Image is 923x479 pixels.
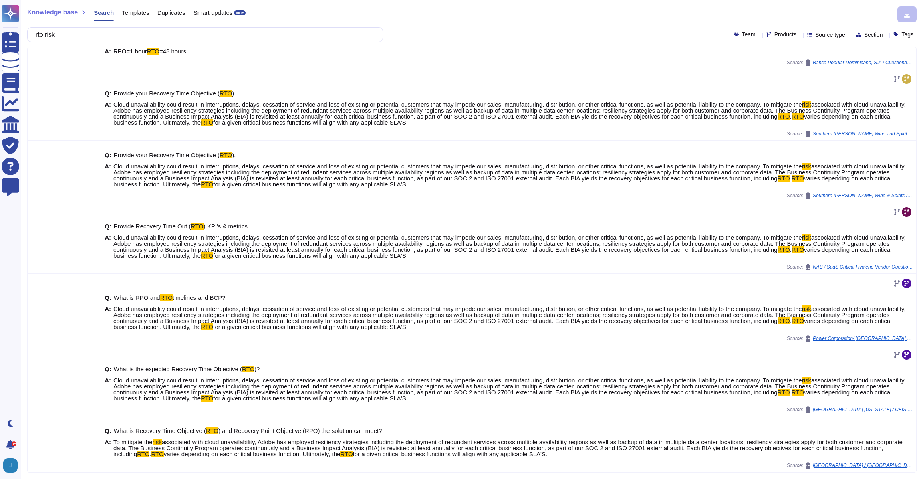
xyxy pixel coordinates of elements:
[787,192,913,199] span: Source:
[201,395,213,402] mark: RTO
[787,131,913,137] span: Source:
[157,10,185,16] span: Duplicates
[105,101,111,125] b: A:
[105,306,111,330] b: A:
[122,10,149,16] span: Templates
[113,305,906,324] span: associated with cloud unavailability, Adobe has employed resiliency strategies including the depl...
[105,377,111,401] b: A:
[220,90,232,97] mark: RTO
[114,294,160,301] span: What is RPO and
[790,175,792,182] span: .
[201,119,213,126] mark: RTO
[193,10,233,16] span: Smart updates
[113,317,891,330] span: varies depending on each critical business function. Ultimately, the
[864,32,883,38] span: Section
[114,366,242,372] span: What is the expected Recovery Time Objective (
[790,389,792,396] span: .
[113,48,147,55] span: RPO=1 hour
[149,451,151,457] span: .
[113,439,153,445] span: To mitigate the
[113,234,906,253] span: associated with cloud unavailability, Adobe has employed resiliency strategies including the depl...
[813,336,913,341] span: Power Corporation/ [GEOGRAPHIC_DATA] Life / DMSR-27655-Work Front
[802,377,811,384] mark: risk
[206,427,218,434] mark: RTO
[787,264,913,270] span: Source:
[164,451,341,457] span: varies depending on each critical business function. Ultimately, the
[173,294,226,301] span: timelines and BCP?
[792,389,804,396] mark: RTO
[105,366,111,372] b: Q:
[113,101,906,120] span: associated with cloud unavailability, Adobe has employed resiliency strategies including the depl...
[778,317,790,324] mark: RTO
[802,234,811,241] mark: risk
[3,458,18,473] img: user
[242,366,254,372] mark: RTO
[813,463,913,468] span: [GEOGRAPHIC_DATA] / [GEOGRAPHIC_DATA]
[105,90,111,96] b: Q:
[742,32,756,37] span: Team
[787,335,913,342] span: Source:
[213,119,408,126] span: for a given critical business functions will align with any applicable SLA'S.
[787,59,913,66] span: Source:
[113,246,891,259] span: varies depending on each critical business function. Ultimately, the
[105,439,111,457] b: A:
[159,48,186,55] span: =48 hours
[787,406,913,413] span: Source:
[232,152,236,158] span: ).
[774,32,796,37] span: Products
[778,389,790,396] mark: RTO
[113,163,906,182] span: associated with cloud unavailability, Adobe has employed resiliency strategies including the depl...
[113,377,906,396] span: associated with cloud unavailability, Adobe has employed resiliency strategies including the depl...
[815,32,845,38] span: Source type
[2,457,23,474] button: user
[234,10,246,15] div: BETA
[147,48,159,55] mark: RTO
[201,181,213,188] mark: RTO
[353,451,548,457] span: for a given critical business functions will align with any applicable SLA'S.
[113,234,802,241] span: Cloud unavailability could result in interruptions, delays, cessation of service and loss of exis...
[813,60,913,65] span: Banco Popular Dominicano, S.A / Cuestionario Arq Requerimientos Cloud (1)
[802,101,811,108] mark: risk
[114,152,220,158] span: Provide your Recovery Time Objective (
[113,305,802,312] span: Cloud unavailability could result in interruptions, delays, cessation of service and loss of exis...
[792,246,804,253] mark: RTO
[813,131,913,136] span: Southern [PERSON_NAME] Wine and Spirits / Copy of TPRM Questionnaire (1)
[114,90,220,97] span: Provide your Recovery Time Objective (
[113,113,891,126] span: varies depending on each critical business function. Ultimately, the
[94,10,114,16] span: Search
[218,427,382,434] span: ) and Recovery Point Objective (RPO) the solution can meet?
[792,175,804,182] mark: RTO
[220,152,232,158] mark: RTO
[32,28,375,42] input: Search a question or template...
[137,451,149,457] mark: RTO
[787,462,913,469] span: Source:
[113,389,891,402] span: varies depending on each critical business function. Ultimately, the
[113,163,802,170] span: Cloud unavailability could result in interruptions, delays, cessation of service and loss of exis...
[151,451,164,457] mark: RTO
[114,223,191,230] span: Provide Recovery Time Out (
[105,428,111,434] b: Q:
[114,427,206,434] span: What is Recovery Time Objective (
[113,439,903,457] span: associated with cloud unavailability, Adobe has employed resiliency strategies including the depl...
[105,295,111,301] b: Q:
[201,252,213,259] mark: RTO
[160,294,173,301] mark: RTO
[105,163,111,187] b: A:
[113,175,891,188] span: varies depending on each critical business function. Ultimately, the
[105,234,111,259] b: A:
[213,252,408,259] span: for a given critical business functions will align with any applicable SLA'S.
[813,193,913,198] span: Southern [PERSON_NAME] Wine & Spirits / TPRM Questionnaire from SGWS
[901,32,913,37] span: Tags
[790,246,792,253] span: .
[790,113,792,120] span: .
[340,451,353,457] mark: RTO
[105,48,111,54] b: A:
[232,90,236,97] span: ).
[778,113,790,120] mark: RTO
[792,317,804,324] mark: RTO
[813,407,913,412] span: [GEOGRAPHIC_DATA] [US_STATE] / CEIS Evaluation Questionnaire Last Updated [DATE]
[778,246,790,253] mark: RTO
[790,317,792,324] span: .
[113,101,802,108] span: Cloud unavailability could result in interruptions, delays, cessation of service and loss of exis...
[27,9,78,16] span: Knowledge base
